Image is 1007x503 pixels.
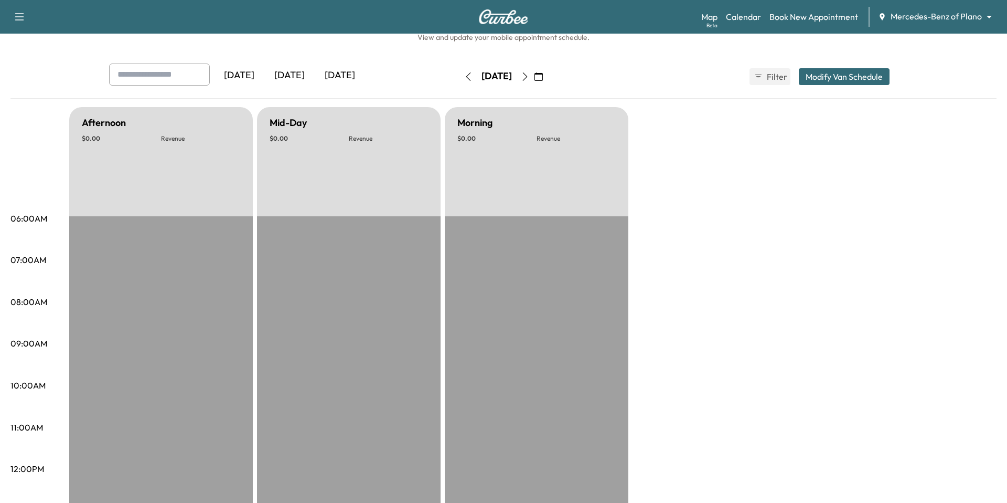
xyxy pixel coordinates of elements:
[161,134,240,143] p: Revenue
[701,11,717,23] a: MapBeta
[481,70,512,83] div: [DATE]
[10,296,47,308] p: 08:00AM
[10,379,46,392] p: 10:00AM
[457,134,537,143] p: $ 0.00
[270,116,307,130] h5: Mid-Day
[749,68,790,85] button: Filter
[706,22,717,29] div: Beta
[349,134,428,143] p: Revenue
[82,116,126,130] h5: Afternoon
[315,64,365,88] div: [DATE]
[767,70,786,83] span: Filter
[10,463,44,475] p: 12:00PM
[537,134,616,143] p: Revenue
[10,254,46,266] p: 07:00AM
[82,134,161,143] p: $ 0.00
[264,64,315,88] div: [DATE]
[10,32,997,43] h6: View and update your mobile appointment schedule.
[478,9,529,24] img: Curbee Logo
[10,421,43,434] p: 11:00AM
[799,68,890,85] button: Modify Van Schedule
[270,134,349,143] p: $ 0.00
[769,11,858,23] a: Book New Appointment
[457,116,492,130] h5: Morning
[214,64,264,88] div: [DATE]
[10,212,47,225] p: 06:00AM
[726,11,761,23] a: Calendar
[10,337,47,350] p: 09:00AM
[891,11,982,23] span: Mercedes-Benz of Plano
